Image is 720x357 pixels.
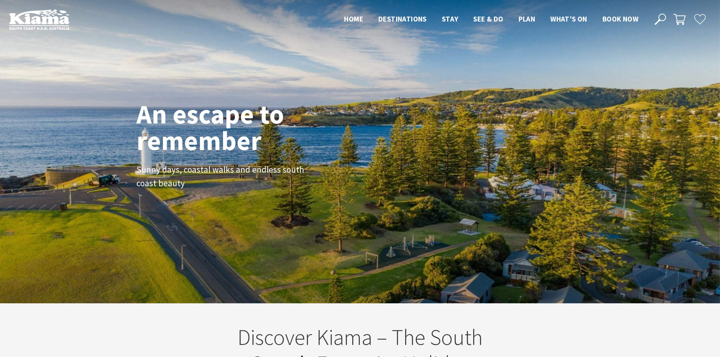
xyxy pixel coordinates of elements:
img: Kiama Logo [9,9,70,30]
nav: Main Menu [336,13,646,26]
p: Sunny days, coastal walks and endless south coast beauty [136,163,307,191]
span: What’s On [550,14,587,23]
span: See & Do [473,14,503,23]
span: Book now [602,14,638,23]
span: Plan [519,14,536,23]
h1: An escape to remember [136,101,344,154]
span: Destinations [378,14,427,23]
span: Home [344,14,363,23]
span: Stay [442,14,458,23]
